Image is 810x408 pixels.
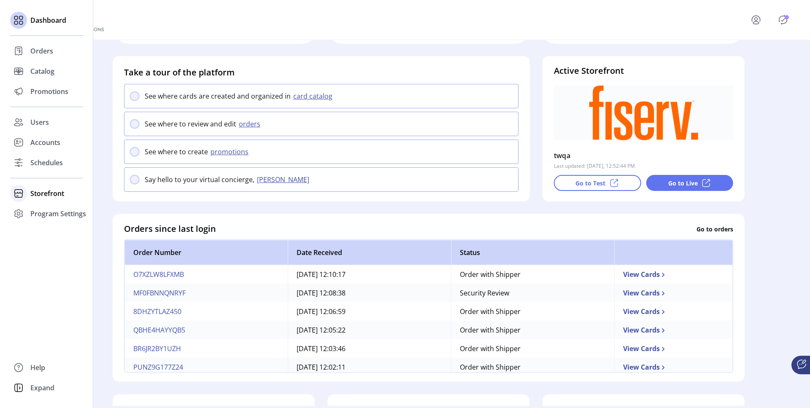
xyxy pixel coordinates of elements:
p: See where cards are created and organized in [145,91,291,101]
button: promotions [208,147,254,157]
td: [DATE] 12:08:38 [288,284,451,302]
span: Catalog [30,66,54,76]
td: O7XZLW8LFXMB [124,265,288,284]
button: menu [739,10,776,30]
button: card catalog [291,91,337,101]
td: View Cards [614,265,733,284]
td: [DATE] 12:10:17 [288,265,451,284]
p: Say hello to your virtual concierge, [145,174,254,185]
h4: Take a tour of the platform [124,66,518,79]
span: Users [30,117,49,127]
th: Order Number [124,240,288,265]
p: Last updated: [DATE], 12:52:44 PM [554,162,635,170]
button: Publisher Panel [776,13,790,27]
td: MF0FBNNQNRYF [124,284,288,302]
p: See where to review and edit [145,119,236,129]
span: Orders [30,46,53,56]
th: Status [451,240,614,265]
td: Security Review [451,284,614,302]
span: Accounts [30,137,60,148]
td: Order with Shipper [451,321,614,339]
td: Order with Shipper [451,339,614,358]
p: twqa [554,149,571,162]
td: [DATE] 12:03:46 [288,339,451,358]
td: QBHE4HAYYQB5 [124,321,288,339]
td: View Cards [614,358,733,376]
td: Order with Shipper [451,265,614,284]
span: Expand [30,383,54,393]
span: Storefront [30,188,64,199]
h4: Orders since last login [124,223,216,235]
td: BR6JR2BY1UZH [124,339,288,358]
td: Order with Shipper [451,358,614,376]
span: Promotions [30,86,68,97]
p: Go to orders [697,224,733,233]
th: Date Received [288,240,451,265]
td: PUNZ9G177Z24 [124,358,288,376]
td: View Cards [614,321,733,339]
td: [DATE] 12:06:59 [288,302,451,321]
td: [DATE] 12:02:11 [288,358,451,376]
td: View Cards [614,302,733,321]
td: Order with Shipper [451,302,614,321]
p: See where to create [145,147,208,157]
h4: Active Storefront [554,64,733,77]
span: Help [30,362,45,373]
p: Go to Test [575,179,605,188]
span: Program Settings [30,209,86,219]
td: [DATE] 12:05:22 [288,321,451,339]
span: Schedules [30,158,63,168]
td: 8DHZYTLAZ450 [124,302,288,321]
button: orders [236,119,265,129]
td: View Cards [614,284,733,302]
td: View Cards [614,339,733,358]
button: [PERSON_NAME] [254,174,314,185]
p: Go to Live [668,179,698,188]
span: Dashboard [30,15,66,25]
